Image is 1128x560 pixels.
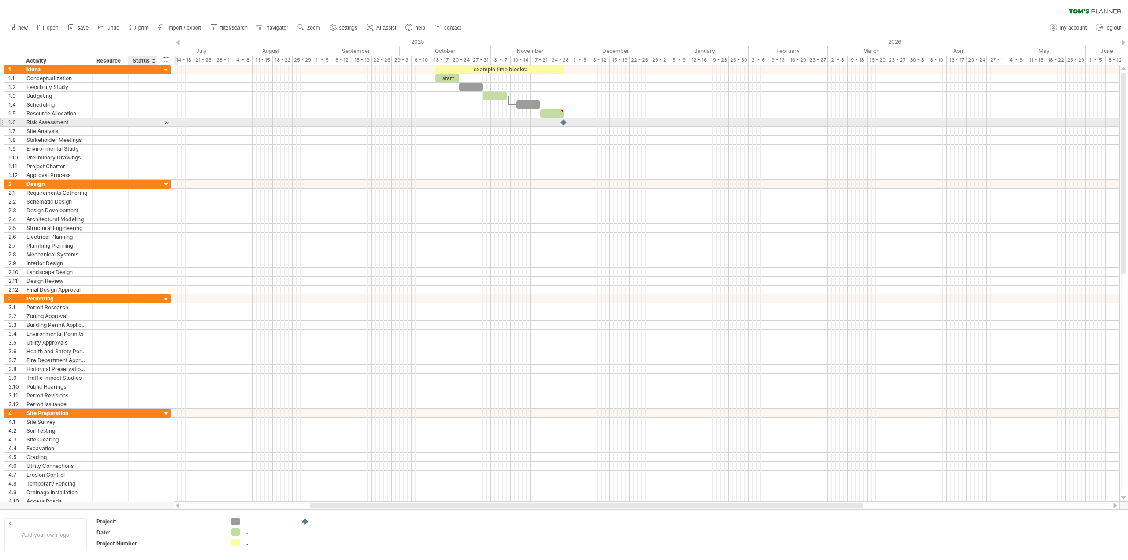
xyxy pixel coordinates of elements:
[372,56,392,65] div: 22 - 26
[26,65,88,74] div: Iduna
[26,365,88,373] div: Historical Preservation Approval
[26,153,88,162] div: Preliminary Drawings
[26,400,88,408] div: Permit Issuance
[26,347,88,356] div: Health and Safety Permits
[26,479,88,488] div: Temporary Fencing
[709,56,729,65] div: 19 - 23
[8,118,22,126] div: 1.6
[26,488,88,497] div: Drainage Installation
[590,56,610,65] div: 8 - 12
[8,136,22,144] div: 1.8
[415,25,425,31] span: help
[332,56,352,65] div: 8 - 12
[8,224,22,232] div: 2.5
[267,25,288,31] span: navigator
[255,22,291,33] a: navigator
[1048,22,1089,33] a: my account
[26,426,88,435] div: Soil Testing
[1026,56,1046,65] div: 11 - 15
[8,241,22,250] div: 2.7
[8,189,22,197] div: 2.1
[8,294,22,303] div: 3
[96,529,145,536] div: Date:
[96,540,145,547] div: Project Number
[1060,25,1087,31] span: my account
[927,56,947,65] div: 6 - 10
[444,25,461,31] span: contact
[887,56,907,65] div: 23 - 27
[26,286,88,294] div: Final Design Approval
[8,233,22,241] div: 2.6
[1006,56,1026,65] div: 4 - 8
[8,479,22,488] div: 4.8
[8,382,22,391] div: 3.10
[8,321,22,329] div: 3.3
[8,100,22,109] div: 1.4
[293,56,312,65] div: 25 - 29
[8,444,22,452] div: 4.4
[1066,56,1086,65] div: 25 - 29
[26,250,88,259] div: Mechanical Systems Design
[907,56,927,65] div: 30 - 3
[8,215,22,223] div: 2.4
[4,518,87,551] div: Add your own logo
[108,25,119,31] span: undo
[661,46,749,56] div: January 2026
[26,453,88,461] div: Grading
[8,180,22,188] div: 2
[312,46,400,56] div: September 2025
[1106,56,1125,65] div: 8 - 12
[8,286,22,294] div: 2.12
[138,46,229,56] div: July 2025
[8,259,22,267] div: 2.9
[1094,22,1124,33] a: log out
[26,189,88,197] div: Requirements Gathering
[376,25,396,31] span: AI assist
[26,471,88,479] div: Erosion Control
[26,382,88,391] div: Public Hearings
[193,56,213,65] div: 21 - 25
[729,56,749,65] div: 26 - 30
[244,528,292,536] div: ....
[8,268,22,276] div: 2.10
[788,56,808,65] div: 16 - 20
[8,409,22,417] div: 4
[8,374,22,382] div: 3.9
[26,321,88,329] div: Building Permit Application
[26,56,87,65] div: Activity
[1086,56,1106,65] div: 1 - 5
[26,215,88,223] div: Architectural Modeling
[848,56,868,65] div: 9 - 13
[749,56,768,65] div: 2 - 6
[26,109,88,118] div: Resource Allocation
[244,539,292,546] div: ....
[133,56,152,65] div: Status
[26,330,88,338] div: Environmental Permits
[26,391,88,400] div: Permit Revisions
[295,22,323,33] a: zoom
[26,444,88,452] div: Excavation
[630,56,649,65] div: 22 - 26
[868,56,887,65] div: 16 - 20
[8,418,22,426] div: 4.1
[26,127,88,135] div: Site Analysis
[8,356,22,364] div: 3.7
[26,268,88,276] div: Landscape Design
[96,56,123,65] div: Resource
[8,250,22,259] div: 2.8
[471,56,491,65] div: 27 - 31
[96,22,122,33] a: undo
[8,92,22,100] div: 1.3
[174,56,193,65] div: 14 - 18
[307,25,320,31] span: zoom
[987,56,1006,65] div: 27 - 1
[26,356,88,364] div: Fire Department Approval
[749,46,828,56] div: February 2026
[412,56,431,65] div: 6 - 10
[26,100,88,109] div: Scheduling
[26,374,88,382] div: Traffic Impact Studies
[352,56,372,65] div: 15 - 19
[26,162,88,171] div: Project Charter
[26,277,88,285] div: Design Review
[435,74,459,82] div: start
